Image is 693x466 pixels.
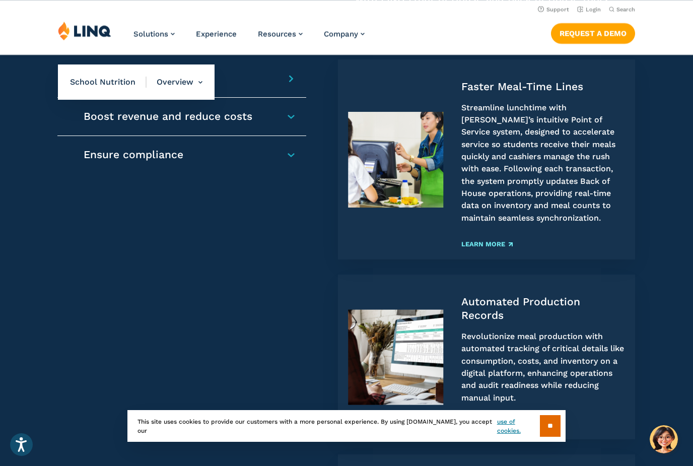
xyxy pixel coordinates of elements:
[616,6,635,13] span: Search
[84,148,272,162] h4: Ensure compliance
[609,6,635,13] button: Open Search Bar
[577,6,601,13] a: Login
[196,29,237,38] a: Experience
[461,295,626,322] h4: Automated Production Records
[58,21,111,40] img: LINQ | K‑12 Software
[258,29,303,38] a: Resources
[133,21,365,54] nav: Primary Navigation
[461,330,626,404] p: Revolutionize meal production with automated tracking of critical details like consumption, costs...
[70,77,147,88] span: School Nutrition
[84,110,272,123] h4: Boost revenue and reduce costs
[324,29,365,38] a: Company
[551,21,635,43] nav: Button Navigation
[324,29,358,38] span: Company
[497,417,540,435] a: use of cookies.
[133,29,168,38] span: Solutions
[461,102,626,224] p: Streamline lunchtime with [PERSON_NAME]’s intuitive Point of Service system, designed to accelera...
[538,6,569,13] a: Support
[133,29,175,38] a: Solutions
[551,23,635,43] a: Request a Demo
[461,241,513,247] a: Learn More
[258,29,296,38] span: Resources
[650,425,678,453] button: Hello, have a question? Let’s chat.
[127,410,566,442] div: This site uses cookies to provide our customers with a more personal experience. By using [DOMAIN...
[147,64,202,100] li: Overview
[461,80,626,94] h4: Faster Meal-Time Lines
